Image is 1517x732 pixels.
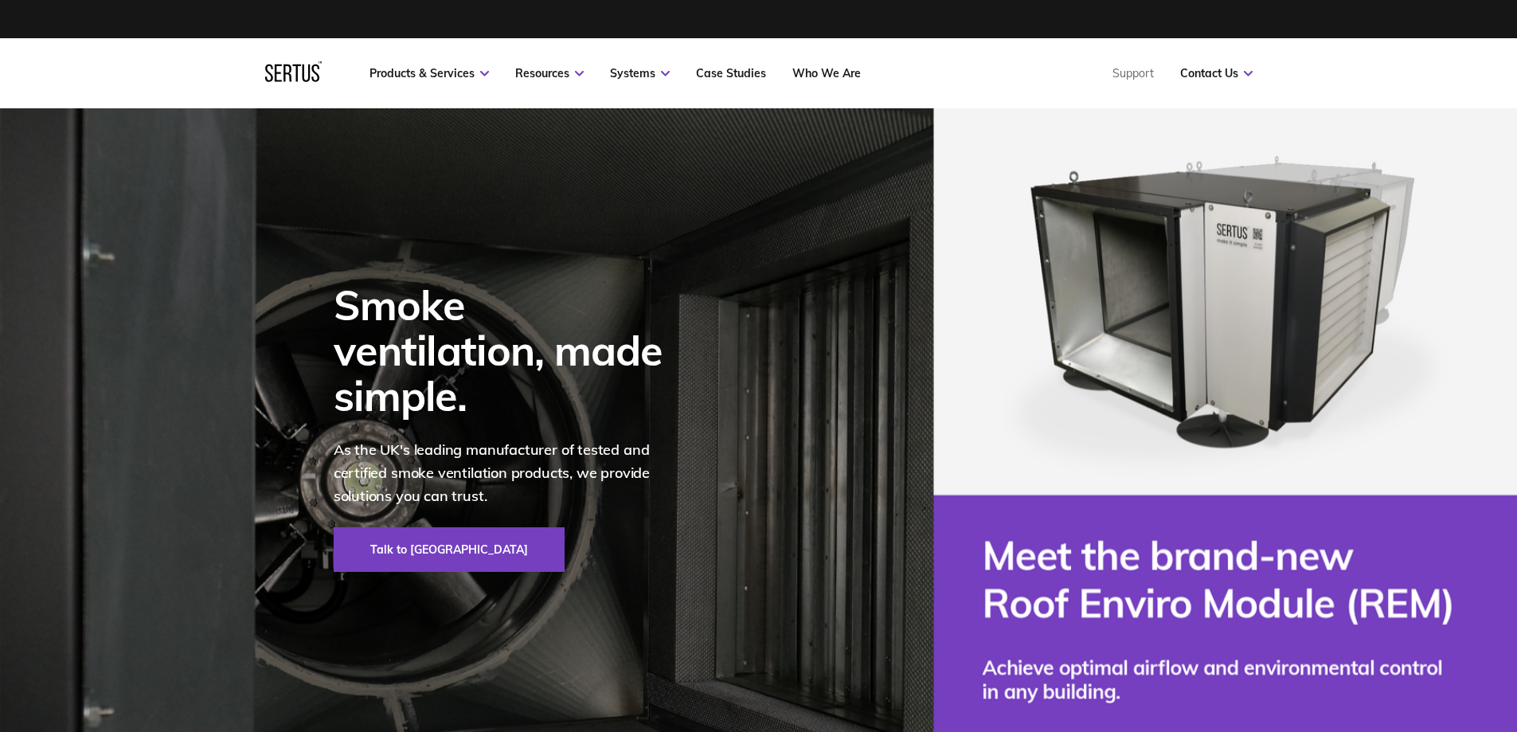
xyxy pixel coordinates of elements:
[610,66,670,80] a: Systems
[334,439,684,507] p: As the UK's leading manufacturer of tested and certified smoke ventilation products, we provide s...
[1112,66,1154,80] a: Support
[334,527,565,572] a: Talk to [GEOGRAPHIC_DATA]
[334,282,684,419] div: Smoke ventilation, made simple.
[369,66,489,80] a: Products & Services
[696,66,766,80] a: Case Studies
[792,66,861,80] a: Who We Are
[515,66,584,80] a: Resources
[1180,66,1253,80] a: Contact Us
